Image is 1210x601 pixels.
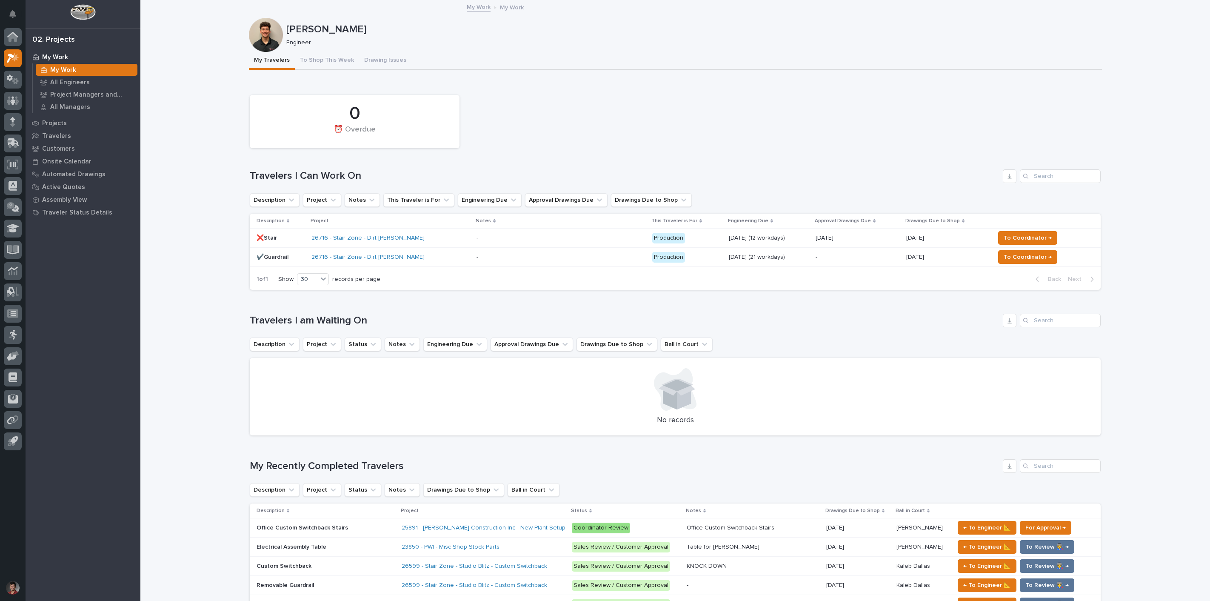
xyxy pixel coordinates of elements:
button: Project [303,483,341,497]
p: This Traveler is For [651,216,697,226]
button: To Shop This Week [295,52,359,70]
p: [DATE] [826,561,846,570]
a: My Work [26,51,140,63]
button: For Approval → [1020,521,1071,535]
span: ← To Engineer 📐 [963,561,1011,571]
button: Notifications [4,5,22,23]
div: KNOCK DOWN [687,563,727,570]
a: Active Quotes [26,180,140,193]
p: records per page [332,276,380,283]
p: ✔️Guardrail [257,254,305,261]
p: Customers [42,145,75,153]
button: Notes [345,193,380,207]
button: Project [303,338,341,351]
p: Project Managers and Engineers [50,91,134,99]
p: No records [260,416,1090,425]
p: - [816,254,899,261]
a: 23850 - PWI - Misc Shop Stock Parts [402,544,499,551]
div: Search [1020,169,1101,183]
a: Projects [26,117,140,129]
p: Drawings Due to Shop [825,506,880,515]
div: 30 [297,275,318,284]
button: To Review 👨‍🏭 → [1020,578,1074,592]
button: Back [1029,275,1064,283]
a: 25891 - [PERSON_NAME] Construction Inc - New Plant Setup - Mezzanine Project [402,524,621,532]
button: To Coordinator → [998,231,1057,245]
span: For Approval → [1025,523,1066,533]
button: Approval Drawings Due [491,338,573,351]
a: 26599 - Stair Zone - Studio Blitz - Custom Switchback [402,582,547,589]
tr: Electrical Assembly TableElectrical Assembly Table 23850 - PWI - Misc Shop Stock Parts Sales Revi... [250,538,1101,557]
p: Traveler Status Details [42,209,112,217]
a: Traveler Status Details [26,206,140,219]
p: Drawings Due to Shop [905,216,960,226]
button: Drawings Due to Shop [423,483,504,497]
button: To Review 👨‍🏭 → [1020,559,1074,573]
p: My Work [42,54,68,61]
tr: Office Custom Switchback StairsOffice Custom Switchback Stairs 25891 - [PERSON_NAME] Construction... [250,518,1101,538]
div: Production [652,233,685,243]
button: ← To Engineer 📐 [958,540,1016,554]
tr: ✔️Guardrail26716 - Stair Zone - Dirt [PERSON_NAME] - Production[DATE] (21 workdays)-[DATE][DATE] ... [250,248,1101,267]
input: Search [1020,459,1101,473]
button: Approval Drawings Due [525,193,608,207]
span: To Coordinator → [1004,233,1052,243]
button: Engineering Due [458,193,522,207]
span: To Review 👨‍🏭 → [1025,542,1069,552]
p: [DATE] [906,233,926,242]
input: Search [1020,314,1101,327]
span: Next [1068,275,1087,283]
p: Description [257,216,285,226]
button: Drawing Issues [359,52,411,70]
p: Notes [686,506,701,515]
a: All Engineers [33,76,140,88]
button: Project [303,193,341,207]
p: Projects [42,120,67,127]
button: Engineering Due [423,338,487,351]
p: [DATE] (12 workdays) [729,235,808,242]
h1: Travelers I Can Work On [250,170,999,182]
button: Status [345,338,381,351]
p: Active Quotes [42,183,85,191]
div: 0 [264,103,445,124]
p: [DATE] [826,580,846,589]
button: Description [250,338,300,351]
p: Description [257,506,285,515]
div: Table for [PERSON_NAME] [687,544,759,551]
a: 26716 - Stair Zone - Dirt [PERSON_NAME] [311,235,425,242]
a: My Work [467,2,491,11]
button: My Travelers [249,52,295,70]
p: Show [278,276,294,283]
p: Office Custom Switchback Stairs [257,523,350,532]
div: - [687,582,688,589]
p: Project [401,506,419,515]
button: To Coordinator → [998,250,1057,264]
p: [PERSON_NAME] [896,542,945,551]
div: Sales Review / Customer Approval [572,542,670,552]
span: To Coordinator → [1004,252,1052,262]
a: 26599 - Stair Zone - Studio Blitz - Custom Switchback [402,563,547,570]
a: My Work [33,64,140,76]
button: Drawings Due to Shop [576,338,657,351]
button: Status [345,483,381,497]
button: Ball in Court [661,338,713,351]
div: Sales Review / Customer Approval [572,561,670,572]
p: Engineer [286,39,1095,46]
button: Drawings Due to Shop [611,193,692,207]
div: Coordinator Review [572,523,630,533]
p: My Work [50,66,76,74]
p: Engineering Due [728,216,768,226]
a: Onsite Calendar [26,155,140,168]
div: Sales Review / Customer Approval [572,580,670,591]
p: 1 of 1 [250,269,275,290]
div: ⏰ Overdue [264,125,445,143]
p: [DATE] [906,252,926,261]
a: 26716 - Stair Zone - Dirt [PERSON_NAME] [311,254,425,261]
div: - [477,235,478,242]
p: Status [571,506,587,515]
button: This Traveler is For [383,193,454,207]
button: Next [1064,275,1101,283]
p: Custom Switchback [257,561,313,570]
div: 02. Projects [32,35,75,45]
